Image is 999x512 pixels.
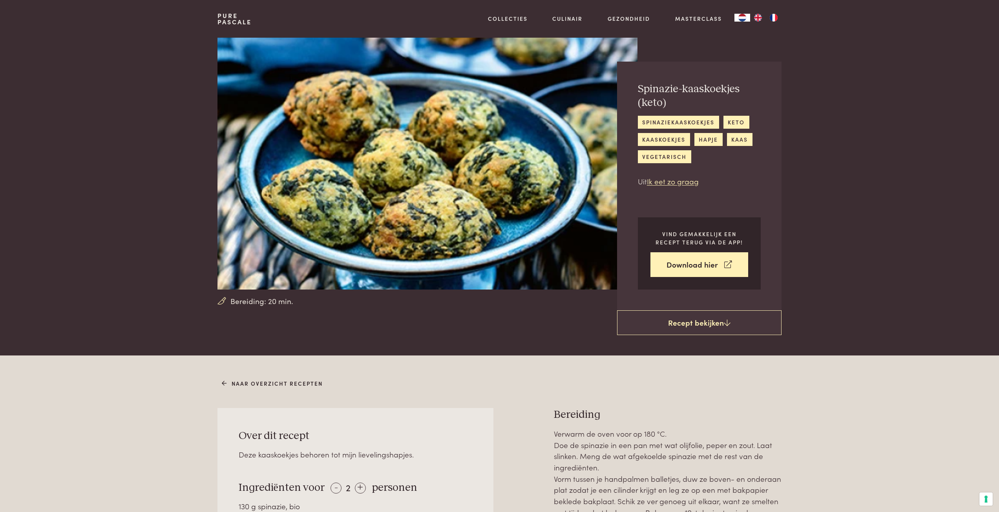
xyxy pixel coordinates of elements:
a: kaaskoekjes [638,133,690,146]
div: Deze kaaskoekjes behoren tot mijn lievelingshapjes. [239,449,473,460]
a: FR [766,14,782,22]
p: Uit [638,176,761,187]
a: kaas [727,133,752,146]
div: - [331,483,342,494]
a: vegetarisch [638,150,691,163]
h3: Over dit recept [239,429,473,443]
ul: Language list [750,14,782,22]
h3: Bereiding [554,408,782,422]
span: Bereiding: 20 min. [230,295,293,307]
a: keto [723,116,749,129]
a: spinaziekaaskoekjes [638,116,719,129]
a: Ik eet zo graag [647,176,699,186]
a: Naar overzicht recepten [222,379,323,388]
button: Uw voorkeuren voor toestemming voor trackingtechnologieën [979,492,993,506]
a: Masterclass [675,15,722,23]
span: Ingrediënten voor [239,482,325,493]
div: 130 g spinazie, bio [239,501,473,512]
a: Recept bekijken [617,310,782,335]
a: NL [734,14,750,22]
a: EN [750,14,766,22]
a: Collecties [488,15,528,23]
aside: Language selected: Nederlands [734,14,782,22]
div: + [355,483,366,494]
a: Gezondheid [608,15,650,23]
a: PurePascale [217,13,252,25]
span: 2 [346,481,351,494]
a: Culinair [552,15,583,23]
a: hapje [694,133,723,146]
h2: Spinazie-kaaskoekjes (keto) [638,82,761,109]
span: personen [372,482,417,493]
div: Language [734,14,750,22]
p: Vind gemakkelijk een recept terug via de app! [650,230,748,246]
a: Download hier [650,252,748,277]
img: Spinazie-kaaskoekjes (keto) [217,38,637,290]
